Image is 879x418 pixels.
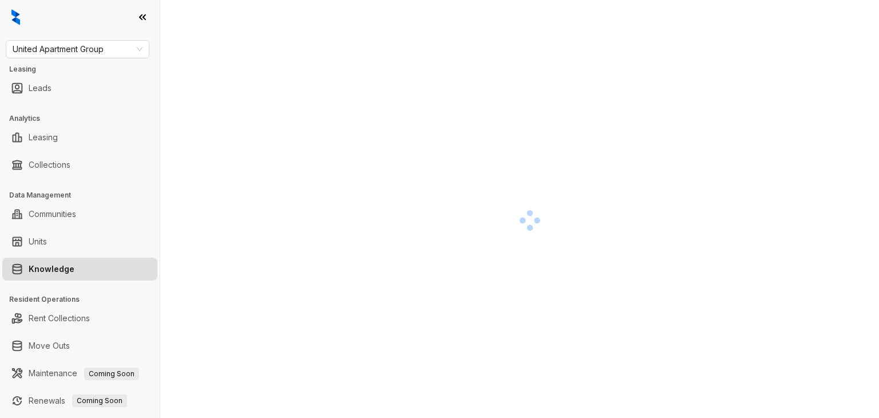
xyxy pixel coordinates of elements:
[2,77,157,100] li: Leads
[2,307,157,330] li: Rent Collections
[2,230,157,253] li: Units
[9,190,160,200] h3: Data Management
[29,334,70,357] a: Move Outs
[84,368,139,380] span: Coming Soon
[11,9,20,25] img: logo
[29,153,70,176] a: Collections
[29,230,47,253] a: Units
[13,41,142,58] span: United Apartment Group
[29,389,127,412] a: RenewalsComing Soon
[9,294,160,305] h3: Resident Operations
[2,258,157,281] li: Knowledge
[29,258,74,281] a: Knowledge
[2,203,157,226] li: Communities
[29,126,58,149] a: Leasing
[2,126,157,149] li: Leasing
[2,153,157,176] li: Collections
[9,64,160,74] h3: Leasing
[2,334,157,357] li: Move Outs
[2,389,157,412] li: Renewals
[2,362,157,385] li: Maintenance
[72,395,127,407] span: Coming Soon
[29,77,52,100] a: Leads
[29,203,76,226] a: Communities
[29,307,90,330] a: Rent Collections
[9,113,160,124] h3: Analytics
